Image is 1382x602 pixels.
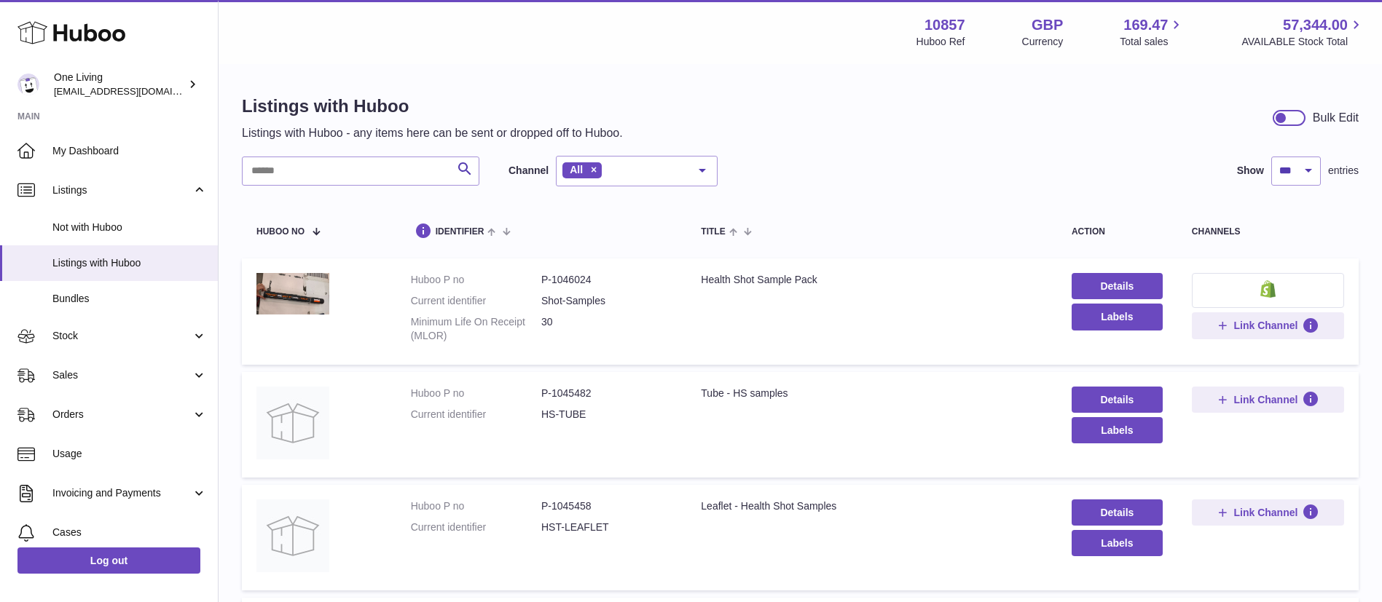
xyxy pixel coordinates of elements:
[1192,499,1344,526] button: Link Channel
[52,408,192,421] span: Orders
[1072,304,1163,330] button: Labels
[1072,417,1163,443] button: Labels
[509,164,549,178] label: Channel
[256,273,329,314] img: Health Shot Sample Pack
[52,183,192,197] span: Listings
[52,221,207,234] span: Not with Huboo
[541,315,672,343] dd: 30
[256,227,305,237] span: Huboo no
[701,273,1043,287] div: Health Shot Sample Pack
[924,15,965,35] strong: 10857
[1233,506,1297,519] span: Link Channel
[1192,312,1344,338] button: Link Channel
[411,315,541,343] dt: Minimum Life On Receipt (MLOR)
[411,294,541,308] dt: Current identifier
[52,526,207,539] span: Cases
[1283,15,1348,35] span: 57,344.00
[570,164,583,175] span: All
[17,547,200,574] a: Log out
[541,387,672,400] dd: P-1045482
[54,85,214,97] span: [EMAIL_ADDRESS][DOMAIN_NAME]
[1241,35,1365,49] span: AVAILABLE Stock Total
[1328,164,1359,178] span: entries
[701,499,1043,513] div: Leaflet - Health Shot Samples
[17,74,39,95] img: internalAdmin-10857@internal.huboo.com
[1072,227,1163,237] div: action
[1022,35,1064,49] div: Currency
[52,144,207,158] span: My Dashboard
[52,368,192,382] span: Sales
[1072,499,1163,526] a: Details
[411,387,541,400] dt: Huboo P no
[1072,273,1163,299] a: Details
[541,273,672,287] dd: P-1046024
[436,227,484,237] span: identifier
[1192,387,1344,413] button: Link Channel
[411,499,541,513] dt: Huboo P no
[1313,110,1359,126] div: Bulk Edit
[1072,387,1163,413] a: Details
[701,387,1043,400] div: Tube - HS samples
[1072,530,1163,556] button: Labels
[1120,15,1185,49] a: 169.47 Total sales
[541,520,672,534] dd: HST-LEAFLET
[1241,15,1365,49] a: 57,344.00 AVAILABLE Stock Total
[1260,280,1276,298] img: shopify-small.png
[52,486,192,500] span: Invoicing and Payments
[1123,15,1168,35] span: 169.47
[256,387,329,459] img: Tube - HS samples
[1237,164,1264,178] label: Show
[1032,15,1063,35] strong: GBP
[1192,227,1344,237] div: channels
[256,499,329,572] img: Leaflet - Health Shot Samples
[52,292,207,306] span: Bundles
[541,408,672,421] dd: HS-TUBE
[411,520,541,534] dt: Current identifier
[242,95,623,118] h1: Listings with Huboo
[541,499,672,513] dd: P-1045458
[52,256,207,270] span: Listings with Huboo
[1233,319,1297,332] span: Link Channel
[1120,35,1185,49] span: Total sales
[52,447,207,461] span: Usage
[411,408,541,421] dt: Current identifier
[1233,393,1297,406] span: Link Channel
[242,125,623,141] p: Listings with Huboo - any items here can be sent or dropped off to Huboo.
[916,35,965,49] div: Huboo Ref
[541,294,672,308] dd: Shot-Samples
[411,273,541,287] dt: Huboo P no
[54,71,185,98] div: One Living
[52,329,192,343] span: Stock
[701,227,725,237] span: title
